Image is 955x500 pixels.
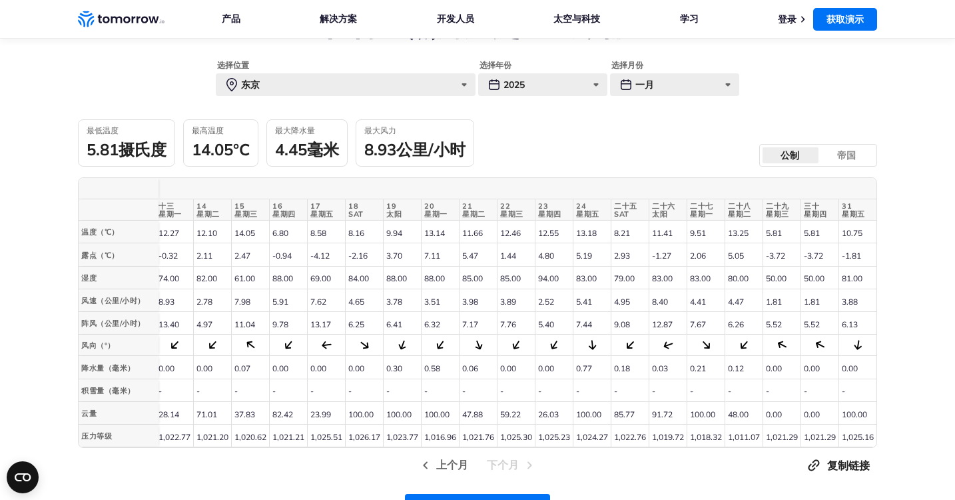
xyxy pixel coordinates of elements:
[690,319,706,329] font: 7.67
[500,363,516,373] font: 0.00
[241,79,260,91] font: 东京
[81,363,135,373] font: 降水量（毫米）
[652,431,684,441] font: 1,019.72
[728,431,760,441] font: 1,011.07
[159,273,179,283] font: 74.00
[614,319,630,329] font: 9.08
[272,363,288,373] font: 0.00
[538,209,561,219] font: 星期四
[424,296,440,306] font: 3.51
[500,209,523,219] font: 星期三
[310,251,330,261] font: -4.12
[842,209,865,219] font: 星期五
[728,251,744,261] font: 5.05
[728,296,744,306] font: 4.47
[159,319,179,329] font: 13.40
[7,461,39,493] button: 打开 CMP 小部件
[553,13,600,25] font: 太空与科技
[159,296,174,306] font: 8.93
[699,338,713,352] div: 136.9°
[690,209,713,219] font: 星期一
[500,386,503,396] font: -
[661,339,674,351] div: 250.75°
[234,431,266,441] font: 1,020.62
[462,273,483,283] font: 85.00
[509,338,523,352] div: 212.95°
[424,227,445,237] font: 13.14
[728,227,749,237] font: 13.25
[386,296,402,306] font: 3.78
[614,296,630,306] font: 4.95
[424,386,428,396] font: -
[386,201,396,211] font: 19
[837,149,856,161] font: 帝国
[680,13,699,25] font: 学习
[159,251,178,261] font: -0.32
[196,201,206,211] font: 14
[159,227,179,237] font: 12.27
[192,139,250,159] font: 14.05°C
[804,201,819,211] font: 三十
[81,432,112,441] font: 压力等级
[842,319,858,329] font: 6.13
[804,319,820,329] font: 5.52
[386,319,402,329] font: 6.41
[196,251,212,261] font: 2.11
[804,386,807,396] font: -
[310,209,334,219] font: 星期五
[275,139,339,159] font: 4.45毫米
[614,273,635,283] font: 79.00
[576,296,592,306] font: 5.41
[234,386,238,396] font: -
[538,431,570,441] font: 1,025.23
[728,273,749,283] font: 80.00
[842,386,845,396] font: -
[424,431,456,441] font: 1,016.96
[348,386,352,396] font: -
[81,409,97,418] font: 云量
[500,273,521,283] font: 85.00
[500,201,510,211] font: 22
[196,386,200,396] font: -
[272,227,288,237] font: 6.80
[272,409,293,419] font: 82.42
[348,319,364,329] font: 6.25
[623,338,637,352] div: 224.82°
[576,363,592,373] font: 0.77
[159,409,179,419] font: 28.14
[81,386,135,395] font: 积雪量（毫米）
[386,209,402,219] font: 太阳
[728,319,744,329] font: 6.26
[804,431,836,441] font: 1,021.29
[386,431,418,441] font: 1,023.77
[652,363,668,373] font: 0.03
[320,13,357,25] a: 解决方案
[348,273,369,283] font: 84.00
[778,13,796,25] a: 登录
[424,409,450,419] font: 100.00
[196,363,212,373] font: 0.00
[775,339,789,352] div: 296.55°
[424,201,434,211] font: 20
[804,363,820,373] font: 0.00
[614,227,630,237] font: 8.21
[766,209,789,219] font: 星期三
[766,409,782,419] font: 0.00
[842,251,861,261] font: -1.81
[766,319,782,329] font: 5.52
[424,319,440,329] font: 6.32
[310,319,331,329] font: 13.17
[614,209,629,219] font: SAT
[652,409,673,419] font: 91.72
[81,319,145,329] font: 阵风（公里/小时）
[766,386,769,396] font: -
[234,296,250,306] font: 7.98
[576,251,592,261] font: 5.19
[272,201,282,211] font: 16
[462,409,483,419] font: 47.88
[386,386,390,396] font: -
[826,13,864,25] font: 获取演示
[538,251,554,261] font: 4.80
[243,338,257,352] div: 306.91°
[503,79,525,91] font: 2025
